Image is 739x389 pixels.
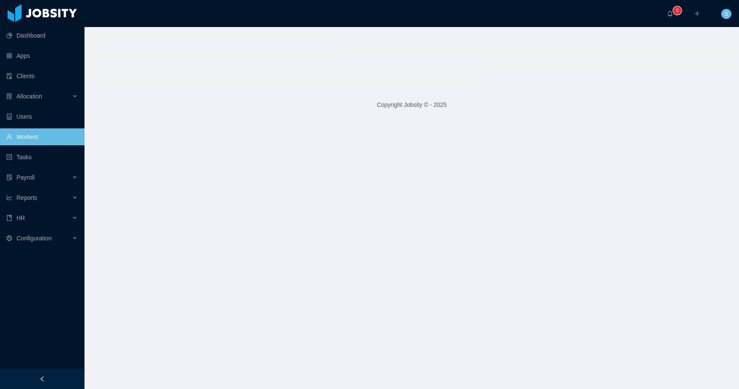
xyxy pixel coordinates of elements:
[16,174,35,181] span: Payroll
[6,215,12,221] i: icon: book
[694,11,700,16] i: icon: plus
[6,174,12,180] i: icon: file-protect
[673,6,682,15] sup: 0
[6,149,78,166] a: icon: profileTasks
[16,93,42,100] span: Allocation
[6,128,78,145] a: icon: userWorkers
[6,27,78,44] a: icon: pie-chartDashboard
[6,68,78,84] a: icon: auditClients
[724,9,728,19] span: S
[16,215,25,221] span: HR
[85,90,739,120] footer: Copyright Jobsity © - 2025
[16,235,52,242] span: Configuration
[6,195,12,201] i: icon: line-chart
[6,93,12,99] i: icon: solution
[6,47,78,64] a: icon: appstoreApps
[6,108,78,125] a: icon: robotUsers
[6,235,12,241] i: icon: setting
[16,194,37,201] span: Reports
[667,11,673,16] i: icon: bell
